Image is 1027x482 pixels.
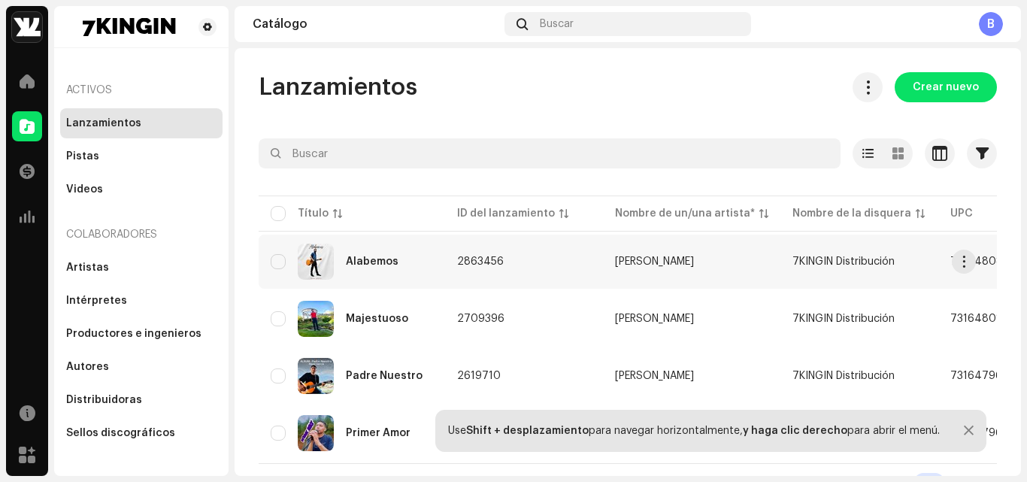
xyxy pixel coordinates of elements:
span: 2619710 [457,371,501,381]
span: Baoni Garcia [615,371,768,381]
div: Nombre de la disquera [792,206,911,221]
span: 7KINGIN Distribución [792,256,895,267]
div: Sellos discográficos [66,427,175,439]
div: Distribuidoras [66,394,142,406]
re-m-nav-item: Lanzamientos [60,108,223,138]
div: Intérpretes [66,295,127,307]
input: Buscar [259,138,841,168]
div: Padre Nuestro [346,371,423,381]
div: Productores e ingenieros [66,328,201,340]
re-a-nav-header: Colaboradores [60,217,223,253]
div: Título [298,206,329,221]
div: Pistas [66,150,99,162]
span: Lanzamientos [259,72,417,102]
div: [PERSON_NAME] [615,371,694,381]
re-m-nav-item: Artistas [60,253,223,283]
re-m-nav-item: Distribuidoras [60,385,223,415]
re-m-nav-item: Sellos discográficos [60,418,223,448]
div: ID del lanzamiento [457,206,555,221]
span: 7KINGIN Distribución [792,314,895,324]
div: [PERSON_NAME] [615,314,694,324]
re-m-nav-item: Productores e ingenieros [60,319,223,349]
img: a0cb7215-512d-4475-8dcc-39c3dc2549d0 [12,12,42,42]
div: Primer Amor [346,428,410,438]
span: Baoni Garcia [615,314,768,324]
button: Crear nuevo [895,72,997,102]
img: 773cc556-c0dc-4fc8-84ce-ebe87e17dc09 [298,415,334,451]
div: Catálogo [253,18,498,30]
div: B [979,12,1003,36]
strong: y haga clic derecho [743,426,847,436]
div: Alabemos [346,256,398,267]
div: Videos [66,183,103,196]
span: 7KINGIN Distribución [792,371,895,381]
span: 2709396 [457,314,504,324]
img: 7d67c511-dff4-42cc-8a96-bb1d0c71b568 [298,358,334,394]
div: Autores [66,361,109,373]
re-a-nav-header: Activos [60,72,223,108]
re-m-nav-item: Autores [60,352,223,382]
re-m-nav-item: Pistas [60,141,223,171]
strong: Shift + desplazamiento [466,426,589,436]
div: Lanzamientos [66,117,141,129]
re-m-nav-item: Videos [60,174,223,205]
span: Buscar [540,18,574,30]
span: 2863456 [457,256,504,267]
div: Nombre de un/una artista* [615,206,755,221]
span: Crear nuevo [913,72,979,102]
img: 4bb83e35-abce-4fa5-b303-919182b45536 [298,301,334,337]
img: e986b6bb-78a0-43c1-b292-a9e0d41ae466 [66,18,192,36]
span: Baoni García [615,256,768,267]
div: Majestuoso [346,314,408,324]
div: Use para navegar horizontalmente, para abrir el menú. [448,425,940,437]
re-m-nav-item: Intérpretes [60,286,223,316]
div: Artistas [66,262,109,274]
div: [PERSON_NAME] [615,256,694,267]
img: 1e25ce9c-aefb-48b9-9ed8-e9d40ccd18b4 [298,244,334,280]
